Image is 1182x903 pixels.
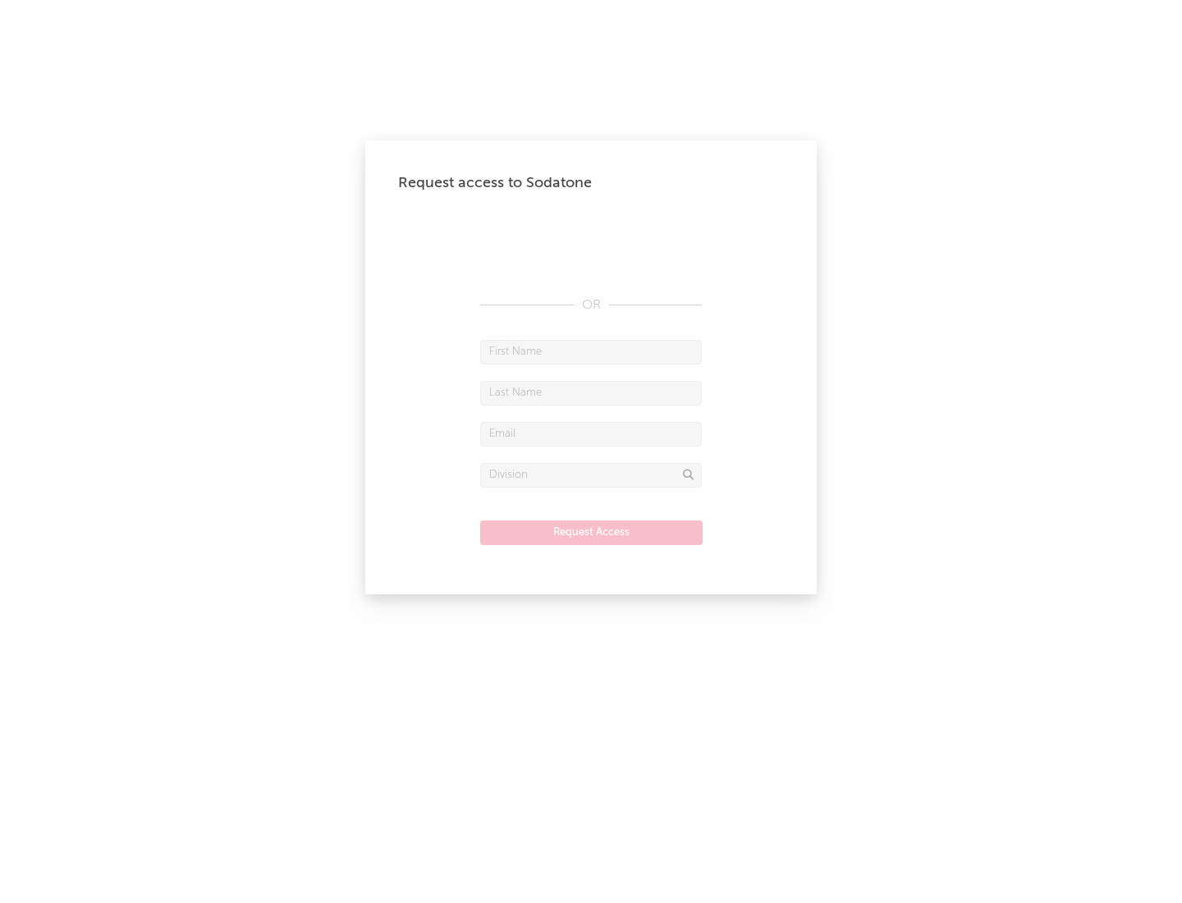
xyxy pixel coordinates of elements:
div: Request access to Sodatone [398,173,784,193]
input: Email [480,422,702,447]
button: Request Access [480,520,703,545]
div: OR [480,296,702,315]
input: Division [480,463,702,488]
input: First Name [480,340,702,364]
input: Last Name [480,381,702,406]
